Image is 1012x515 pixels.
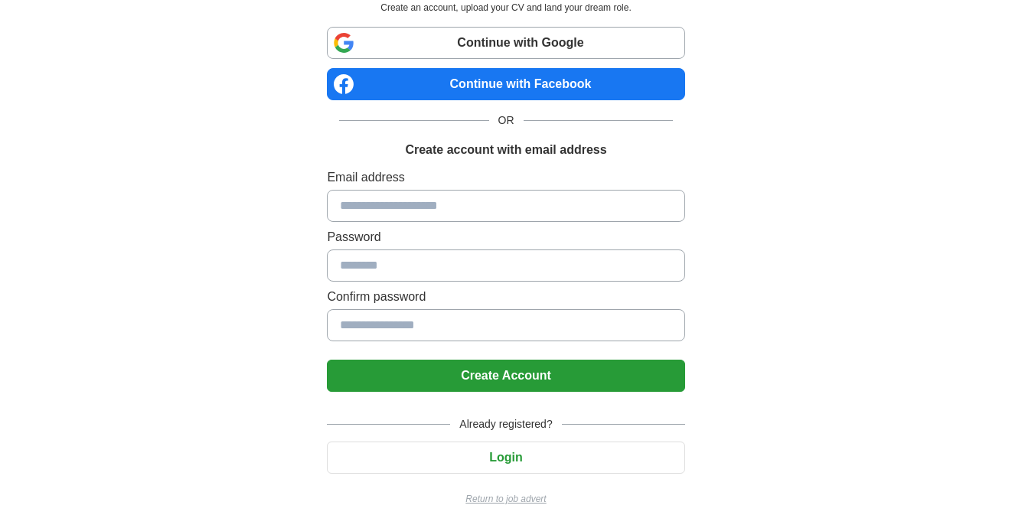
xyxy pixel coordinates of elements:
[327,442,684,474] button: Login
[327,68,684,100] a: Continue with Facebook
[450,416,561,432] span: Already registered?
[405,141,606,159] h1: Create account with email address
[327,228,684,246] label: Password
[327,451,684,464] a: Login
[327,27,684,59] a: Continue with Google
[330,1,681,15] p: Create an account, upload your CV and land your dream role.
[327,288,684,306] label: Confirm password
[327,168,684,187] label: Email address
[327,360,684,392] button: Create Account
[327,492,684,506] a: Return to job advert
[489,112,524,129] span: OR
